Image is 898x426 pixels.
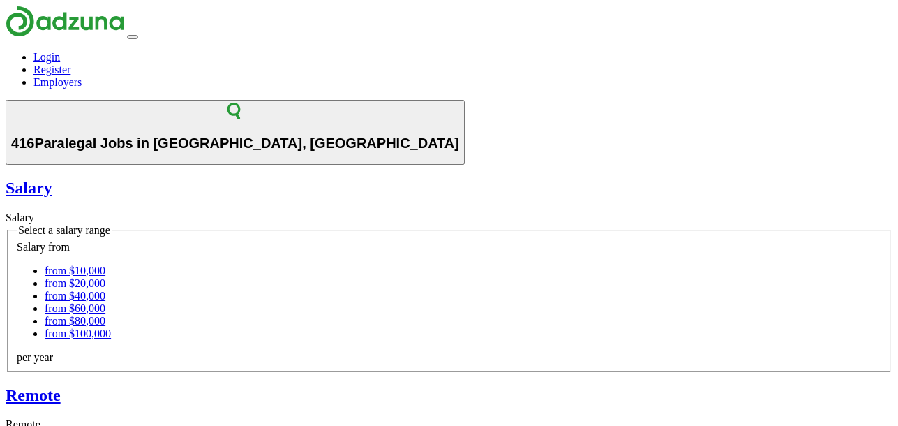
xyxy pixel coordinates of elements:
[11,135,459,152] h1: Paralegal Jobs in [GEOGRAPHIC_DATA], [GEOGRAPHIC_DATA]
[17,241,70,253] label: Salary from
[45,290,105,302] a: from $40,000
[45,328,111,339] a: from $100,000
[6,100,465,165] button: 416Paralegal Jobs in [GEOGRAPHIC_DATA], [GEOGRAPHIC_DATA]
[6,179,892,198] a: Salary
[45,265,105,277] a: from $10,000
[33,64,70,75] a: Register
[17,351,881,364] div: per year
[45,315,105,327] a: from $80,000
[45,302,105,314] a: from $60,000
[6,386,892,405] a: Remote
[6,6,124,37] img: Adzuna logo
[45,277,105,289] a: from $20,000
[33,76,82,88] a: Employers
[11,135,34,151] span: 416
[17,224,112,237] legend: Select a salary range
[127,35,138,39] button: Toggle main navigation menu
[6,212,892,224] div: Salary
[33,51,60,63] a: Login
